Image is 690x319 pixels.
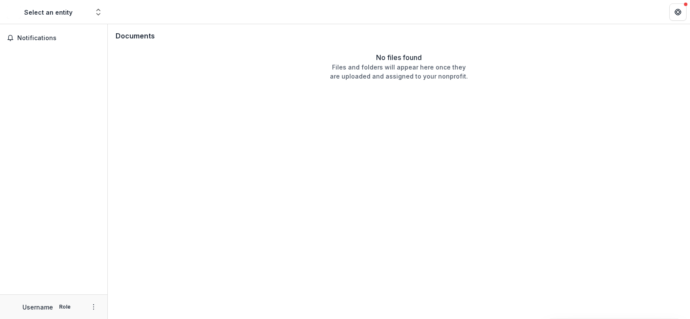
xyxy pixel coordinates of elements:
h3: Documents [116,32,155,40]
span: Notifications [17,35,100,42]
button: Notifications [3,31,104,45]
div: Select an entity [24,8,72,17]
button: More [88,302,99,312]
button: Get Help [669,3,687,21]
p: No files found [376,52,422,63]
p: Files and folders will appear here once they are uploaded and assigned to your nonprofit. [330,63,468,81]
p: Role [56,303,73,311]
button: Open entity switcher [92,3,104,21]
p: Username [22,303,53,312]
